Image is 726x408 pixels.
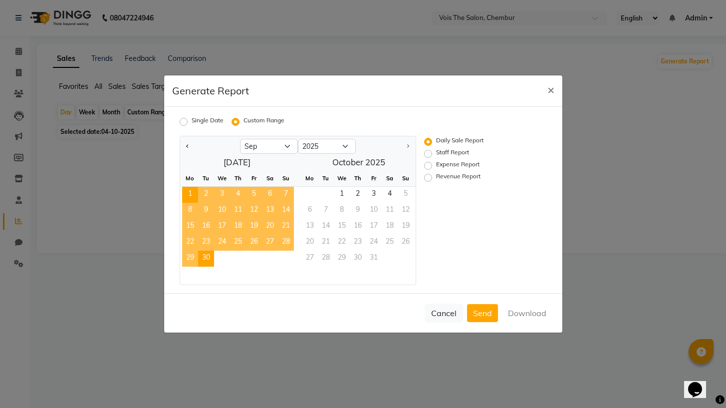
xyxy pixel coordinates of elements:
div: Wednesday, October 1, 2025 [334,187,350,203]
span: 26 [246,235,262,251]
iframe: chat widget [684,368,716,398]
div: Sunday, September 14, 2025 [278,203,294,219]
div: Wednesday, September 3, 2025 [214,187,230,203]
span: 15 [182,219,198,235]
span: 11 [230,203,246,219]
span: 5 [246,187,262,203]
label: Expense Report [436,160,480,172]
div: Fr [366,170,382,186]
div: Sunday, September 7, 2025 [278,187,294,203]
div: Thursday, September 4, 2025 [230,187,246,203]
select: Select month [240,139,298,154]
div: Tuesday, September 9, 2025 [198,203,214,219]
span: 27 [262,235,278,251]
span: 7 [278,187,294,203]
div: Wednesday, September 10, 2025 [214,203,230,219]
div: Fr [246,170,262,186]
div: Thursday, September 18, 2025 [230,219,246,235]
span: 20 [262,219,278,235]
button: Send [467,304,498,322]
span: 2 [350,187,366,203]
div: Saturday, September 6, 2025 [262,187,278,203]
span: 2 [198,187,214,203]
div: Tuesday, September 16, 2025 [198,219,214,235]
div: Sa [382,170,398,186]
span: 29 [182,251,198,267]
div: Saturday, September 20, 2025 [262,219,278,235]
span: 3 [214,187,230,203]
div: We [214,170,230,186]
div: Mo [182,170,198,186]
div: Sunday, September 28, 2025 [278,235,294,251]
div: Wednesday, September 24, 2025 [214,235,230,251]
span: × [547,82,554,97]
div: Tu [318,170,334,186]
button: Cancel [425,304,463,323]
span: 1 [334,187,350,203]
span: 22 [182,235,198,251]
h5: Generate Report [172,83,249,98]
div: Tuesday, September 2, 2025 [198,187,214,203]
div: Sa [262,170,278,186]
button: Close [539,75,562,103]
button: Previous month [184,138,192,154]
div: Saturday, October 4, 2025 [382,187,398,203]
div: Friday, September 19, 2025 [246,219,262,235]
span: 8 [182,203,198,219]
span: 6 [262,187,278,203]
span: 28 [278,235,294,251]
div: Thursday, September 25, 2025 [230,235,246,251]
div: Mo [302,170,318,186]
span: 9 [198,203,214,219]
span: 4 [230,187,246,203]
span: 3 [366,187,382,203]
select: Select year [298,139,356,154]
span: 24 [214,235,230,251]
div: Friday, September 5, 2025 [246,187,262,203]
div: Thursday, September 11, 2025 [230,203,246,219]
span: 21 [278,219,294,235]
div: Monday, September 15, 2025 [182,219,198,235]
label: Revenue Report [436,172,481,184]
span: 1 [182,187,198,203]
div: Tu [198,170,214,186]
span: 30 [198,251,214,267]
div: We [334,170,350,186]
span: 10 [214,203,230,219]
span: 4 [382,187,398,203]
span: 12 [246,203,262,219]
div: Th [230,170,246,186]
label: Custom Range [243,116,284,128]
span: 16 [198,219,214,235]
span: 18 [230,219,246,235]
div: Saturday, September 27, 2025 [262,235,278,251]
div: Monday, September 29, 2025 [182,251,198,267]
div: Tuesday, September 30, 2025 [198,251,214,267]
span: 25 [230,235,246,251]
label: Single Date [192,116,224,128]
div: Friday, September 12, 2025 [246,203,262,219]
div: Su [398,170,414,186]
span: 14 [278,203,294,219]
div: Th [350,170,366,186]
div: Monday, September 22, 2025 [182,235,198,251]
div: Friday, October 3, 2025 [366,187,382,203]
div: Tuesday, September 23, 2025 [198,235,214,251]
div: Monday, September 8, 2025 [182,203,198,219]
span: 17 [214,219,230,235]
span: 19 [246,219,262,235]
div: Friday, September 26, 2025 [246,235,262,251]
label: Daily Sale Report [436,136,484,148]
span: 23 [198,235,214,251]
div: Sunday, September 21, 2025 [278,219,294,235]
div: Saturday, September 13, 2025 [262,203,278,219]
div: Su [278,170,294,186]
label: Staff Report [436,148,469,160]
div: Monday, September 1, 2025 [182,187,198,203]
div: Thursday, October 2, 2025 [350,187,366,203]
div: Wednesday, September 17, 2025 [214,219,230,235]
span: 13 [262,203,278,219]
